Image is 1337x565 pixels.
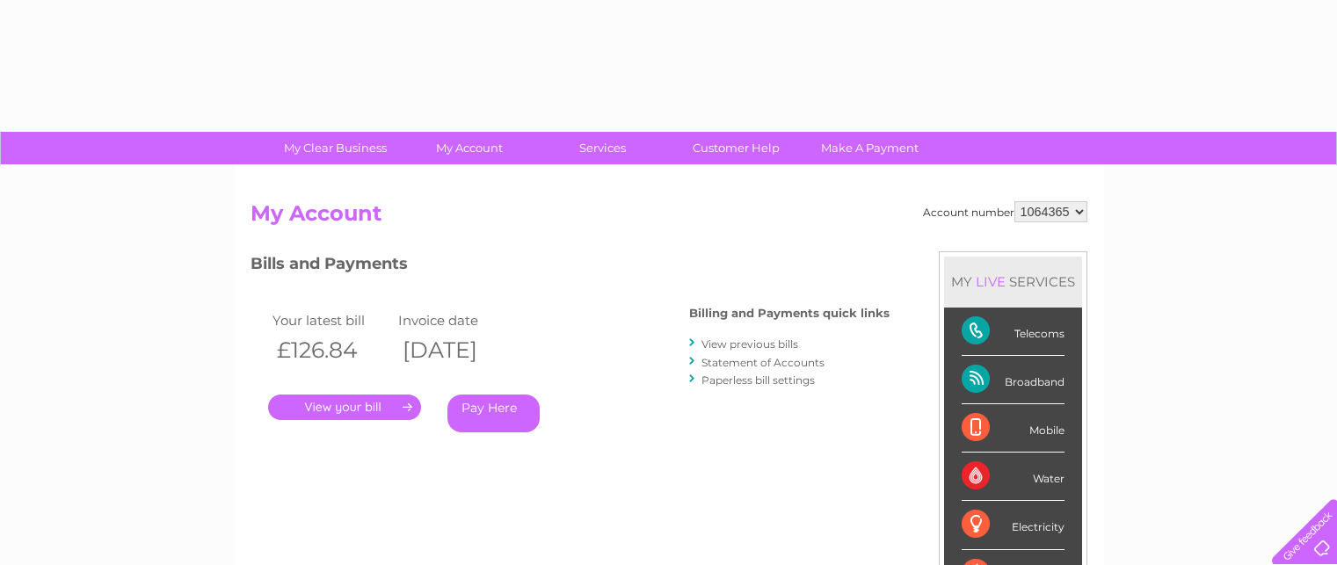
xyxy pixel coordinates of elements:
a: Pay Here [447,395,540,432]
div: MY SERVICES [944,257,1082,307]
div: Telecoms [962,308,1065,356]
a: Paperless bill settings [701,373,815,387]
th: £126.84 [268,332,395,368]
a: Make A Payment [797,132,942,164]
a: View previous bills [701,337,798,351]
a: . [268,395,421,420]
div: LIVE [972,273,1009,290]
th: [DATE] [394,332,520,368]
h2: My Account [251,201,1087,235]
a: Statement of Accounts [701,356,825,369]
a: My Clear Business [263,132,408,164]
h3: Bills and Payments [251,251,890,282]
div: Water [962,453,1065,501]
div: Mobile [962,404,1065,453]
h4: Billing and Payments quick links [689,307,890,320]
a: Services [530,132,675,164]
td: Your latest bill [268,308,395,332]
td: Invoice date [394,308,520,332]
div: Account number [923,201,1087,222]
div: Broadband [962,356,1065,404]
a: Customer Help [664,132,809,164]
div: Electricity [962,501,1065,549]
a: My Account [396,132,541,164]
